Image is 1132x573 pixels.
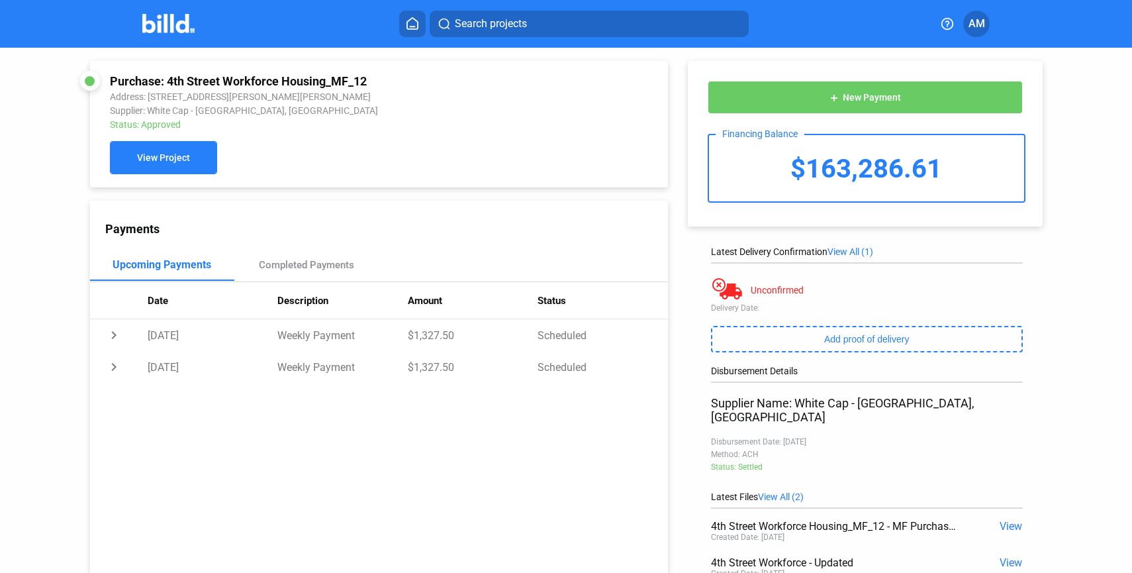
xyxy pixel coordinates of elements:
div: Purchase: 4th Street Workforce Housing_MF_12 [110,74,541,88]
div: Financing Balance [716,129,804,139]
td: Weekly Payment [277,319,408,351]
th: Description [277,282,408,319]
td: $1,327.50 [408,351,538,383]
div: Disbursement Date: [DATE] [711,437,1023,446]
button: View Project [110,141,218,174]
td: $1,327.50 [408,319,538,351]
div: Status: Settled [711,462,1023,472]
div: Supplier Name: White Cap - [GEOGRAPHIC_DATA], [GEOGRAPHIC_DATA] [711,396,1023,424]
td: Scheduled [538,319,668,351]
div: Status: Approved [110,119,541,130]
th: Amount [408,282,538,319]
td: [DATE] [148,319,278,351]
span: Add proof of delivery [824,334,909,344]
div: $163,286.61 [709,135,1024,201]
div: Payments [105,222,668,236]
td: Weekly Payment [277,351,408,383]
div: Address: [STREET_ADDRESS][PERSON_NAME][PERSON_NAME] [110,91,541,102]
div: Latest Delivery Confirmation [711,246,1023,257]
button: AM [963,11,990,37]
div: Delivery Date: [711,303,1023,313]
div: Created Date: [DATE] [711,533,784,542]
div: Completed Payments [259,259,354,271]
div: Latest Files [711,492,1023,502]
span: View All (1) [827,246,873,257]
span: Search projects [455,16,527,32]
td: [DATE] [148,351,278,383]
div: Supplier: White Cap - [GEOGRAPHIC_DATA], [GEOGRAPHIC_DATA] [110,105,541,116]
div: Unconfirmed [751,285,804,295]
th: Date [148,282,278,319]
button: Search projects [430,11,749,37]
div: 4th Street Workforce Housing_MF_12 - MF Purchase Statement.pdf [711,520,960,533]
span: AM [968,16,985,32]
span: View Project [137,153,190,164]
td: Scheduled [538,351,668,383]
span: New Payment [843,93,901,103]
span: View [1000,520,1022,533]
img: Billd Company Logo [142,14,195,33]
div: Upcoming Payments [113,258,211,271]
div: Method: ACH [711,450,1023,459]
div: 4th Street Workforce - Updated [711,556,960,569]
mat-icon: add [829,93,839,103]
th: Status [538,282,668,319]
span: View All (2) [758,492,804,502]
div: Disbursement Details [711,366,1023,376]
span: View [1000,556,1022,569]
button: New Payment [708,81,1023,114]
button: Add proof of delivery [711,326,1023,352]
